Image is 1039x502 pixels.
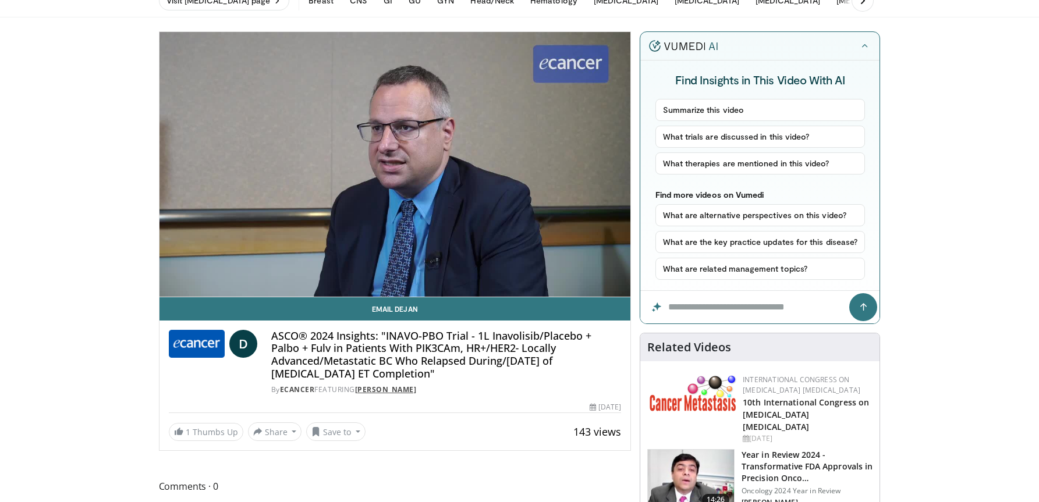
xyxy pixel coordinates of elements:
p: Oncology 2024 Year in Review [742,486,873,496]
a: 10th International Congress on [MEDICAL_DATA] [MEDICAL_DATA] [743,397,869,432]
span: Comments 0 [159,479,632,494]
h3: Year in Review 2024 - Transformative FDA Approvals in Precision Onco… [742,449,873,484]
a: D [229,330,257,358]
div: By FEATURING [271,384,622,395]
button: What are alternative perspectives on this video? [655,204,866,226]
button: What therapies are mentioned in this video? [655,152,866,175]
video-js: Video Player [159,32,631,297]
img: 6ff8bc22-9509-4454-a4f8-ac79dd3b8976.png.150x105_q85_autocrop_double_scale_upscale_version-0.2.png [650,375,737,411]
div: [DATE] [743,433,870,444]
button: What are related management topics? [655,258,866,280]
h4: Find Insights in This Video With AI [655,72,866,87]
button: Share [248,422,302,441]
a: ecancer [280,384,315,394]
div: [DATE] [590,402,621,412]
span: 143 views [573,425,621,439]
a: 1 Thumbs Up [169,423,243,441]
h4: Related Videos [647,340,731,354]
a: [PERSON_NAME] [355,384,417,394]
button: Save to [306,422,366,441]
button: What trials are discussed in this video? [655,126,866,148]
img: ecancer [169,330,225,358]
a: Email Dejan [159,297,631,321]
input: Question for the AI [640,291,880,323]
p: Find more videos on Vumedi [655,190,866,200]
span: 1 [186,426,190,437]
button: Summarize this video [655,99,866,121]
a: International Congress on [MEDICAL_DATA] [MEDICAL_DATA] [743,375,860,395]
h4: ASCO® 2024 Insights: "INAVO-PBO Trial - 1L Inavolisib/Placebo + Palbo + Fulv in Patients With PIK... [271,330,622,380]
img: vumedi-ai-logo.v2.svg [649,40,718,52]
button: What are the key practice updates for this disease? [655,231,866,253]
